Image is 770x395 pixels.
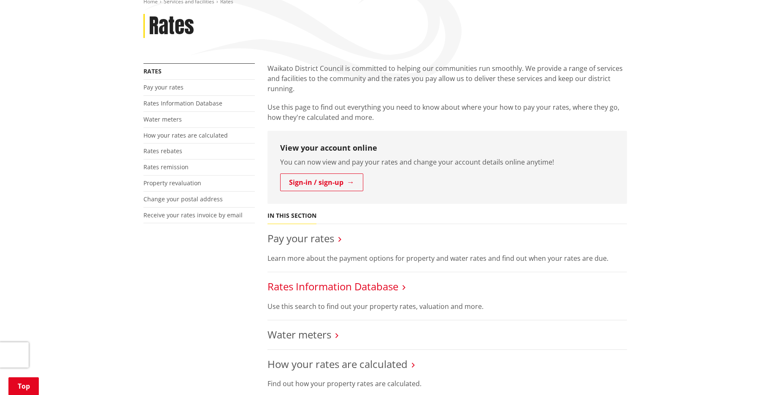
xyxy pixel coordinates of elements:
[267,102,627,122] p: Use this page to find out everything you need to know about where your how to pay your rates, whe...
[8,377,39,395] a: Top
[267,279,398,293] a: Rates Information Database
[731,360,762,390] iframe: Messenger Launcher
[267,357,408,371] a: How your rates are calculated
[267,253,627,263] p: Learn more about the payment options for property and water rates and find out when your rates ar...
[280,157,614,167] p: You can now view and pay your rates and change your account details online anytime!
[143,163,189,171] a: Rates remission
[267,301,627,311] p: Use this search to find out your property rates, valuation and more.
[280,173,363,191] a: Sign-in / sign-up
[267,379,627,389] p: Find out how your property rates are calculated.
[143,147,182,155] a: Rates rebates
[267,231,334,245] a: Pay your rates
[143,179,201,187] a: Property revaluation
[280,143,614,153] h3: View your account online
[143,99,222,107] a: Rates Information Database
[149,14,194,38] h1: Rates
[267,327,331,341] a: Water meters
[143,67,162,75] a: Rates
[267,212,316,219] h5: In this section
[267,63,627,94] p: Waikato District Council is committed to helping our communities run smoothly. We provide a range...
[143,211,243,219] a: Receive your rates invoice by email
[143,195,223,203] a: Change your postal address
[143,83,184,91] a: Pay your rates
[143,115,182,123] a: Water meters
[143,131,228,139] a: How your rates are calculated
